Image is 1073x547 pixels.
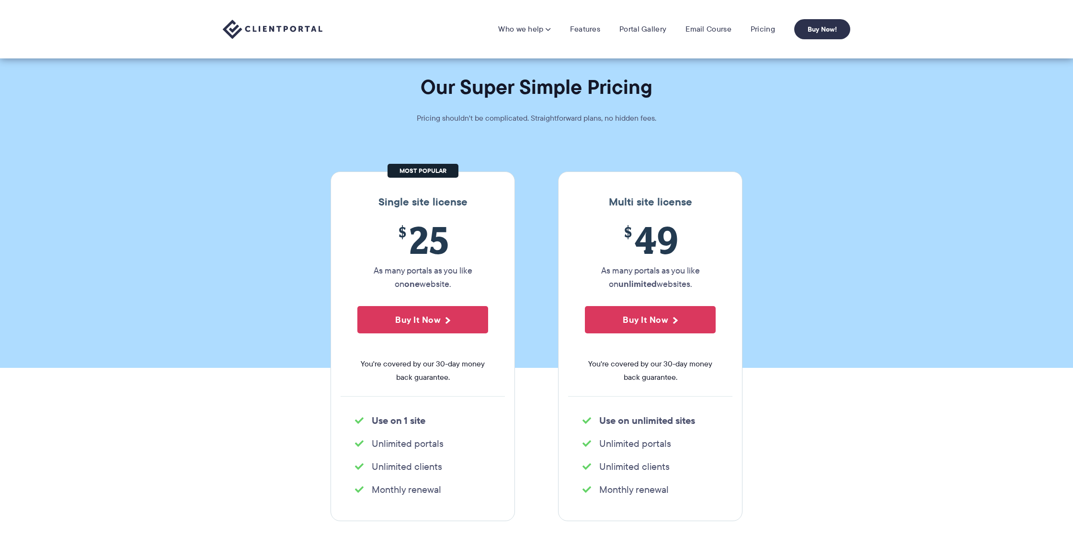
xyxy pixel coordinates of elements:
a: Features [570,24,600,34]
strong: unlimited [618,277,657,290]
a: Buy Now! [794,19,850,39]
a: Pricing [751,24,775,34]
a: Who we help [498,24,550,34]
li: Unlimited portals [582,437,718,450]
li: Monthly renewal [582,483,718,496]
span: 49 [585,218,716,262]
a: Portal Gallery [619,24,666,34]
strong: Use on 1 site [372,413,425,428]
button: Buy It Now [585,306,716,333]
h3: Multi site license [568,196,732,208]
h3: Single site license [341,196,505,208]
span: You're covered by our 30-day money back guarantee. [585,357,716,384]
strong: one [404,277,420,290]
strong: Use on unlimited sites [599,413,695,428]
li: Unlimited clients [355,460,491,473]
a: Email Course [685,24,731,34]
button: Buy It Now [357,306,488,333]
p: As many portals as you like on websites. [585,264,716,291]
p: As many portals as you like on website. [357,264,488,291]
span: 25 [357,218,488,262]
li: Unlimited clients [582,460,718,473]
p: Pricing shouldn't be complicated. Straightforward plans, no hidden fees. [393,112,680,125]
li: Monthly renewal [355,483,491,496]
li: Unlimited portals [355,437,491,450]
span: You're covered by our 30-day money back guarantee. [357,357,488,384]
